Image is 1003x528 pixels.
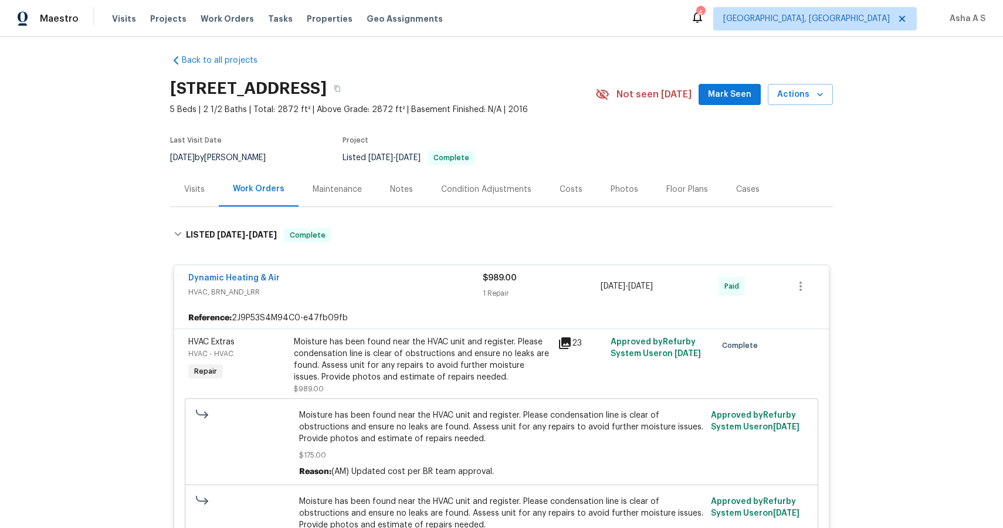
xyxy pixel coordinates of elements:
[40,13,79,25] span: Maestro
[170,151,280,165] div: by [PERSON_NAME]
[186,228,277,242] h6: LISTED
[708,87,751,102] span: Mark Seen
[299,468,331,476] span: Reason:
[294,385,324,392] span: $989.00
[773,509,799,517] span: [DATE]
[313,184,362,195] div: Maintenance
[170,216,833,254] div: LISTED [DATE]-[DATE]Complete
[666,184,708,195] div: Floor Plans
[560,184,582,195] div: Costs
[736,184,760,195] div: Cases
[343,137,368,144] span: Project
[174,307,829,329] div: 2J9P53S4M94C0-e47fb09fb
[170,154,195,162] span: [DATE]
[396,154,421,162] span: [DATE]
[188,350,233,357] span: HVAC - HVAC
[711,497,799,517] span: Approved by Refurby System User on
[483,274,517,282] span: $989.00
[768,84,833,106] button: Actions
[441,184,531,195] div: Condition Adjustments
[611,338,701,358] span: Approved by Refurby System User on
[299,449,704,461] span: $175.00
[201,13,254,25] span: Work Orders
[299,409,704,445] span: Moisture has been found near the HVAC unit and register. Please condensation line is clear of obs...
[777,87,824,102] span: Actions
[233,183,284,195] div: Work Orders
[696,7,704,19] div: 4
[184,184,205,195] div: Visits
[188,286,483,298] span: HVAC, BRN_AND_LRR
[368,154,393,162] span: [DATE]
[722,340,763,351] span: Complete
[390,184,413,195] div: Notes
[367,13,443,25] span: Geo Assignments
[327,78,348,99] button: Copy Address
[217,231,245,239] span: [DATE]
[294,336,551,383] div: Moisture has been found near the HVAC unit and register. Please condensation line is clear of obs...
[188,338,235,346] span: HVAC Extras
[699,84,761,106] button: Mark Seen
[170,137,222,144] span: Last Visit Date
[945,13,985,25] span: Asha A S
[616,89,692,100] span: Not seen [DATE]
[285,229,330,241] span: Complete
[189,365,222,377] span: Repair
[343,154,475,162] span: Listed
[773,423,799,431] span: [DATE]
[268,15,293,23] span: Tasks
[628,282,653,290] span: [DATE]
[675,350,701,358] span: [DATE]
[188,312,232,324] b: Reference:
[601,282,625,290] span: [DATE]
[723,13,890,25] span: [GEOGRAPHIC_DATA], [GEOGRAPHIC_DATA]
[711,411,799,431] span: Approved by Refurby System User on
[368,154,421,162] span: -
[307,13,353,25] span: Properties
[429,154,474,161] span: Complete
[170,104,595,116] span: 5 Beds | 2 1/2 Baths | Total: 2872 ft² | Above Grade: 2872 ft² | Basement Finished: N/A | 2016
[217,231,277,239] span: -
[331,468,494,476] span: (AM) Updated cost per BR team approval.
[112,13,136,25] span: Visits
[601,280,653,292] span: -
[249,231,277,239] span: [DATE]
[483,287,601,299] div: 1 Repair
[188,274,280,282] a: Dynamic Heating & Air
[170,55,283,66] a: Back to all projects
[170,83,327,94] h2: [STREET_ADDRESS]
[611,184,638,195] div: Photos
[724,280,744,292] span: Paid
[558,336,604,350] div: 23
[150,13,187,25] span: Projects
